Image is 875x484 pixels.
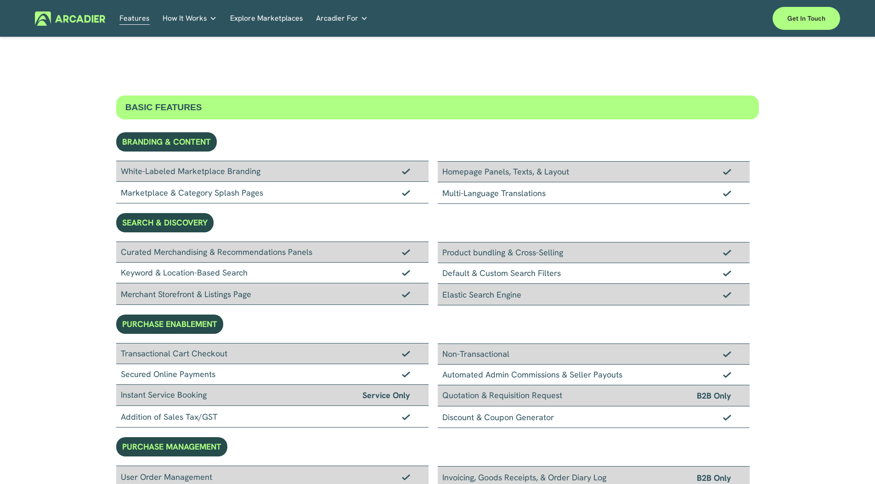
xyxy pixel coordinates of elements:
div: Curated Merchandising & Recommendations Panels [116,242,429,263]
a: Explore Marketplaces [230,11,303,26]
img: Checkmark [723,169,731,175]
span: B2B Only [697,389,731,402]
a: Features [119,11,150,26]
img: Checkmark [723,351,731,357]
div: Non-Transactional [438,343,750,365]
a: folder dropdown [163,11,217,26]
img: Checkmark [723,292,731,298]
img: Checkmark [723,270,731,276]
img: Checkmark [723,249,731,256]
div: Secured Online Payments [116,364,429,385]
img: Checkmark [402,350,410,357]
img: Checkmark [723,371,731,378]
div: Transactional Cart Checkout [116,343,429,364]
div: Keyword & Location-Based Search [116,263,429,283]
img: Checkmark [723,414,731,421]
div: PURCHASE MANAGEMENT [116,437,227,456]
div: BRANDING & CONTENT [116,132,217,152]
div: Default & Custom Search Filters [438,263,750,284]
a: folder dropdown [316,11,368,26]
img: Checkmark [402,291,410,298]
div: Multi-Language Translations [438,182,750,204]
div: Automated Admin Commissions & Seller Payouts [438,365,750,385]
img: Checkmark [402,414,410,420]
div: Addition of Sales Tax/GST [116,406,429,428]
img: Checkmark [402,270,410,276]
div: Quotation & Requisition Request [438,385,750,406]
div: Merchant Storefront & Listings Page [116,283,429,305]
div: Instant Service Booking [116,385,429,406]
span: Arcadier For [316,12,358,25]
div: Product bundling & Cross-Selling [438,242,750,263]
div: Discount & Coupon Generator [438,406,750,428]
img: Arcadier [35,11,105,26]
div: SEARCH & DISCOVERY [116,213,214,232]
span: Service Only [362,388,410,402]
div: Elastic Search Engine [438,284,750,305]
div: Marketplace & Category Splash Pages [116,182,429,203]
div: PURCHASE ENABLEMENT [116,315,223,334]
span: How It Works [163,12,207,25]
img: Checkmark [402,168,410,174]
div: White-Labeled Marketplace Branding [116,161,429,182]
div: BASIC FEATURES [116,96,759,119]
img: Checkmark [402,249,410,255]
a: Get in touch [773,7,840,30]
div: Homepage Panels, Texts, & Layout [438,161,750,182]
img: Checkmark [402,190,410,196]
img: Checkmark [402,371,410,377]
img: Checkmark [723,190,731,197]
img: Checkmark [402,474,410,480]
